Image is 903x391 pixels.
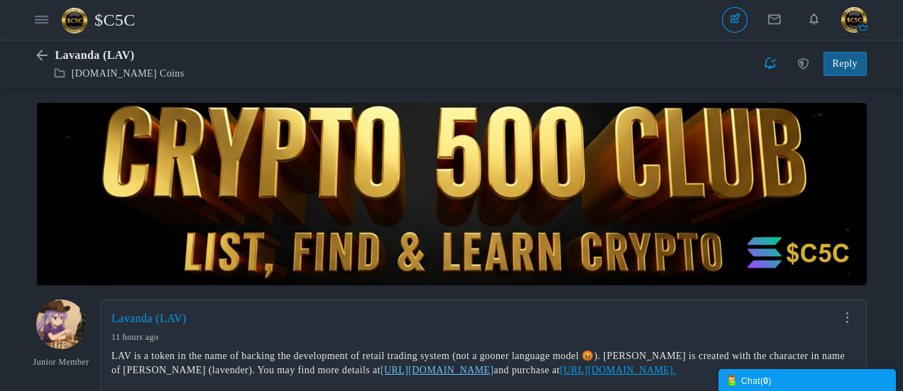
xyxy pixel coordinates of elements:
a: Lavanda (LAV) [111,312,187,324]
a: Reply [823,52,867,76]
img: cropcircle.png [841,7,867,33]
span: $C5C [94,4,146,36]
img: 1000006386.png [36,299,86,349]
span: Lavanda (LAV) [55,49,134,61]
div: Chat [726,373,889,387]
a: [DOMAIN_NAME] Coins [72,68,185,79]
a: $C5C [62,4,146,36]
a: [URL][DOMAIN_NAME] [381,365,494,375]
strong: 0 [763,376,768,386]
em: Junior Member [25,356,97,368]
img: 91x91forum.png [62,8,94,33]
span: ( ) [760,376,772,386]
div: LAV is a token in the name of backing the development of retail trading system (not a gooner lang... [111,349,855,378]
time: Aug 17, 2025 7:37 PM [111,332,158,342]
a: [URL][DOMAIN_NAME]. [560,365,677,375]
